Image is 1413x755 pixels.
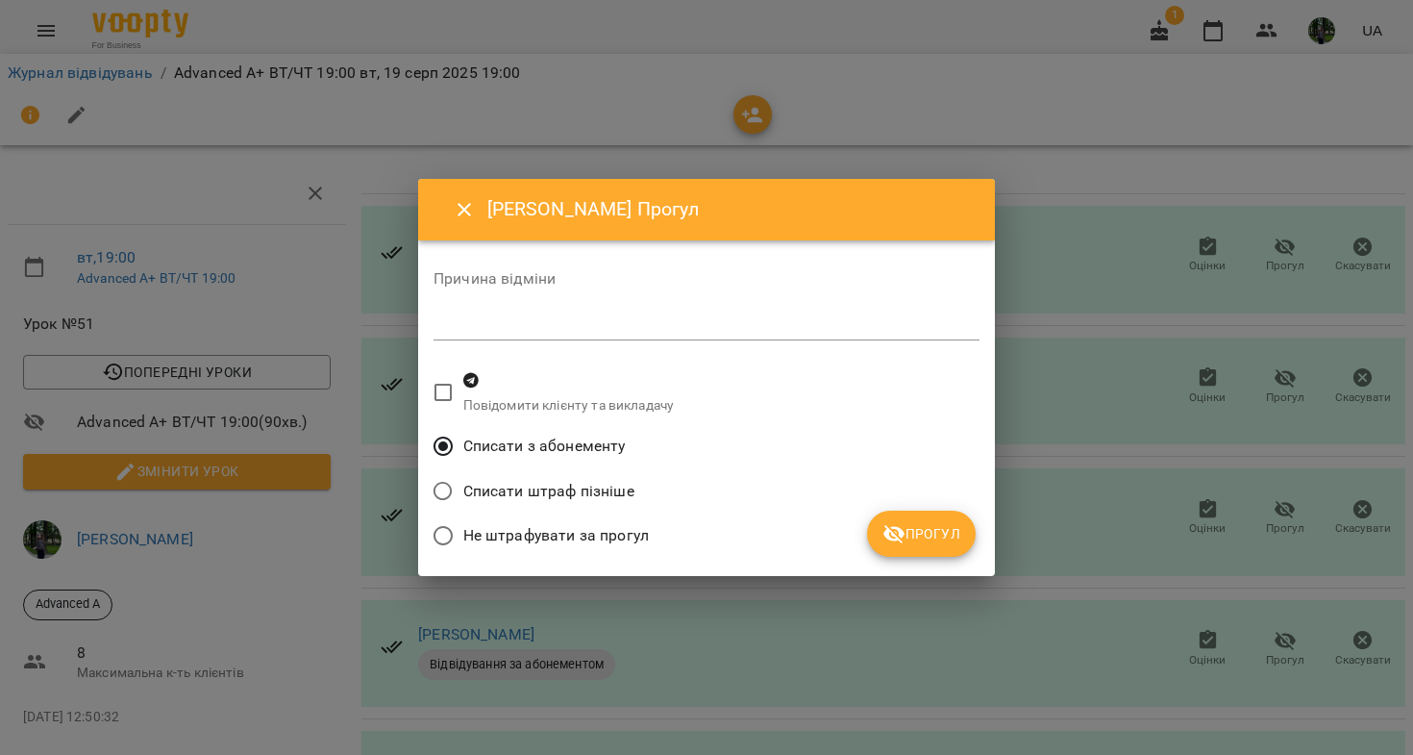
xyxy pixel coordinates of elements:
[882,522,960,545] span: Прогул
[434,271,979,287] label: Причина відміни
[463,396,675,415] p: Повідомити клієнту та викладачу
[867,511,976,557] button: Прогул
[487,194,972,224] h6: [PERSON_NAME] Прогул
[463,435,626,458] span: Списати з абонементу
[441,187,487,233] button: Close
[463,480,634,503] span: Списати штраф пізніше
[463,524,649,547] span: Не штрафувати за прогул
